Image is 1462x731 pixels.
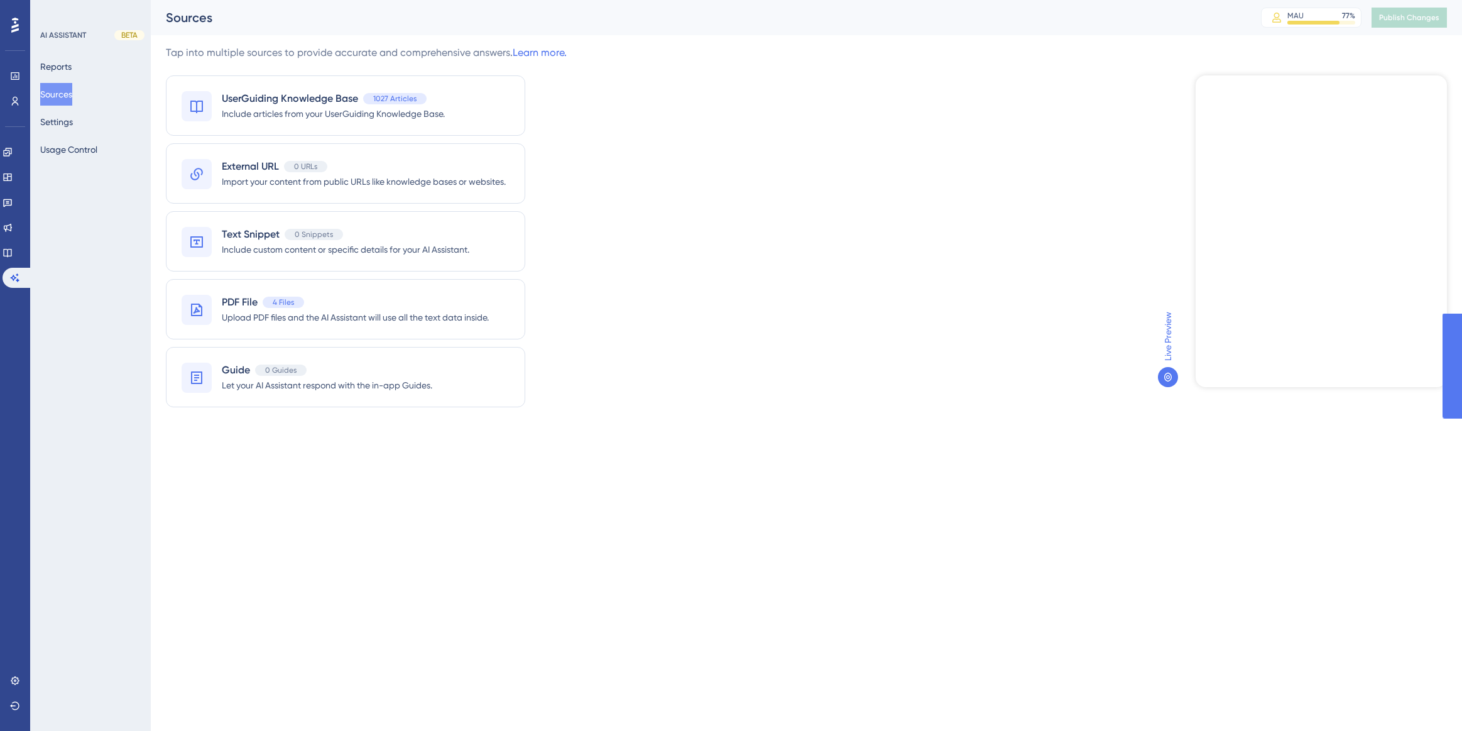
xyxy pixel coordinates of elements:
span: Upload PDF files and the AI Assistant will use all the text data inside. [222,310,489,325]
span: 1027 Articles [373,94,417,104]
iframe: UserGuiding AI Assistant Launcher [1409,681,1447,719]
span: Live Preview [1160,312,1176,361]
span: Include custom content or specific details for your AI Assistant. [222,242,469,257]
div: AI ASSISTANT [40,30,86,40]
span: Let your AI Assistant respond with the in-app Guides. [222,378,432,393]
div: Tap into multiple sources to provide accurate and comprehensive answers. [166,45,567,60]
span: External URL [222,159,279,174]
span: 0 Guides [265,365,297,375]
span: 0 URLs [294,162,317,172]
iframe: UserGuiding AI Assistant [1196,75,1447,387]
button: Usage Control [40,138,97,161]
a: Learn more. [513,47,567,58]
span: Publish Changes [1379,13,1439,23]
span: Guide [222,363,250,378]
span: 0 Snippets [295,229,333,239]
span: Text Snippet [222,227,280,242]
button: Publish Changes [1372,8,1447,28]
button: Sources [40,83,72,106]
span: Import your content from public URLs like knowledge bases or websites. [222,174,506,189]
div: 77 % [1342,11,1355,21]
span: Include articles from your UserGuiding Knowledge Base. [222,106,445,121]
span: UserGuiding Knowledge Base [222,91,358,106]
button: Settings [40,111,73,133]
div: BETA [114,30,145,40]
div: Sources [166,9,1230,26]
div: MAU [1287,11,1304,21]
span: PDF File [222,295,258,310]
span: 4 Files [273,297,294,307]
button: Reports [40,55,72,78]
